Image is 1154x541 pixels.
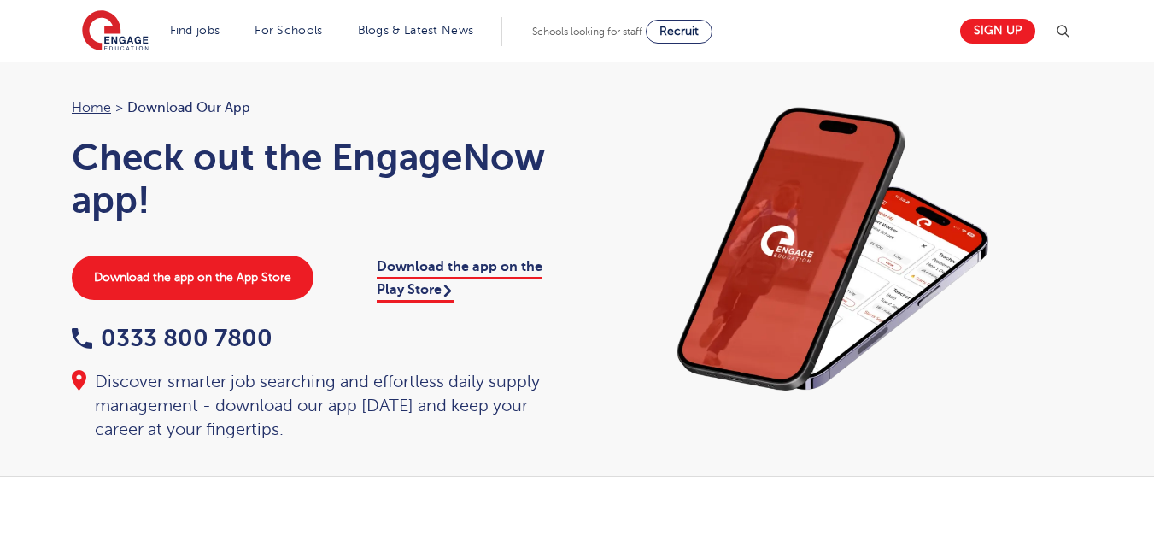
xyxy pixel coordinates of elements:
[170,24,220,37] a: Find jobs
[72,370,560,442] div: Discover smarter job searching and effortless daily supply management - download our app [DATE] a...
[960,19,1035,44] a: Sign up
[646,20,712,44] a: Recruit
[255,24,322,37] a: For Schools
[532,26,642,38] span: Schools looking for staff
[72,100,111,115] a: Home
[377,259,542,302] a: Download the app on the Play Store
[115,100,123,115] span: >
[72,256,313,300] a: Download the app on the App Store
[82,10,149,53] img: Engage Education
[659,25,699,38] span: Recruit
[72,136,560,221] h1: Check out the EngageNow app!
[127,97,250,119] span: Download our app
[358,24,474,37] a: Blogs & Latest News
[72,325,272,351] a: 0333 800 7800
[72,97,560,119] nav: breadcrumb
